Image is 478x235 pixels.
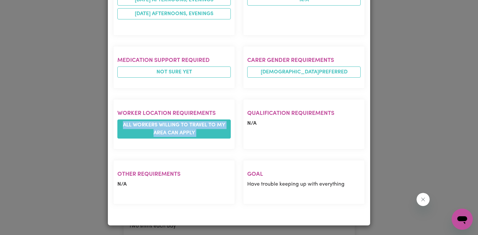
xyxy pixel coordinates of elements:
[417,193,430,206] iframe: Close message
[117,57,231,64] h2: Medication Support Required
[452,209,473,230] iframe: Button to launch messaging window
[247,171,361,178] h2: Goal
[247,180,361,188] p: Have trouble keeping up with everything
[247,110,361,117] h2: Qualification requirements
[247,57,361,64] h2: Carer gender requirements
[247,66,361,78] span: [DEMOGRAPHIC_DATA] preferred
[117,171,231,178] h2: Other requirements
[247,121,256,126] span: N/A
[4,5,40,10] span: Need any help?
[117,110,231,117] h2: Worker location requirements
[117,8,231,19] li: [DATE] afternoons, evenings
[117,182,127,187] span: N/A
[117,119,231,139] span: All workers willing to travel to my area can apply
[117,66,231,78] span: Not sure yet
